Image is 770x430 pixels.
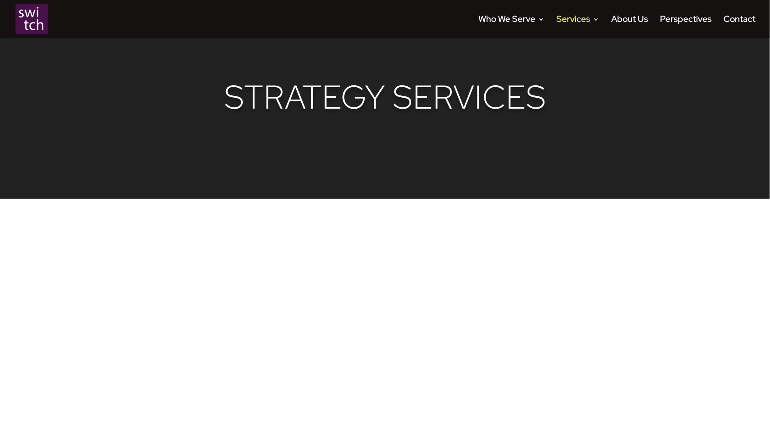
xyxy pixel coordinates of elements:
a: Services [556,16,599,38]
a: Who We Serve [478,16,545,38]
a: Perspectives [660,16,712,38]
a: Contact [723,16,755,38]
a: About Us [611,16,648,38]
h1: Strategy Services [111,78,659,121]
